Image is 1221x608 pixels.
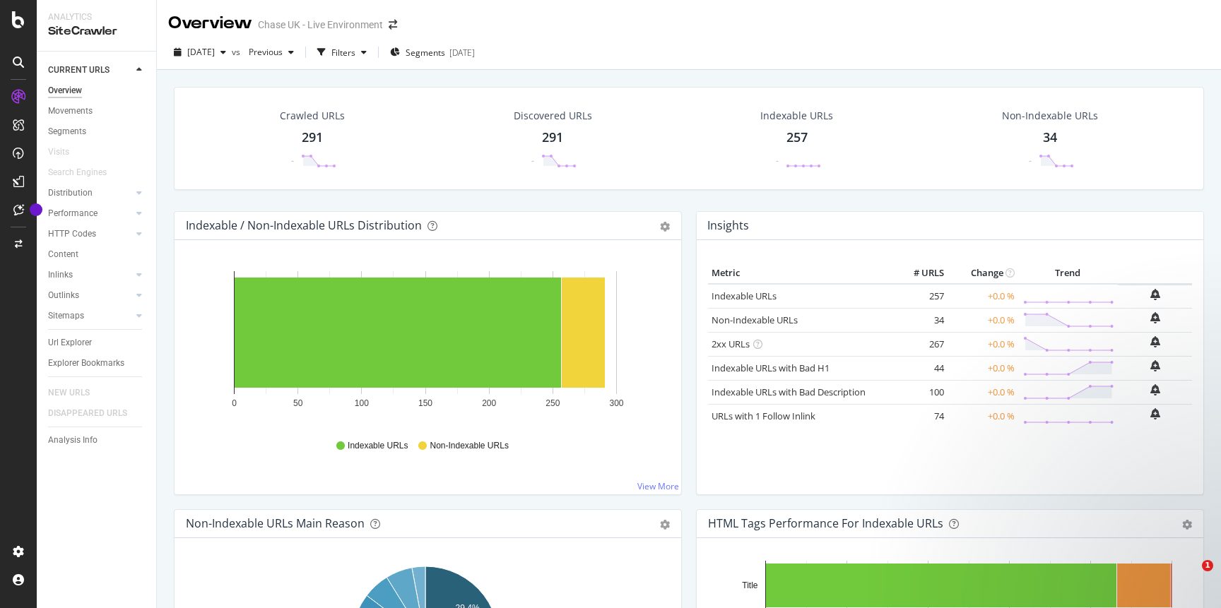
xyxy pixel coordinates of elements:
div: Crawled URLs [280,109,345,123]
div: Segments [48,124,86,139]
div: Explorer Bookmarks [48,356,124,371]
a: Indexable URLs with Bad H1 [712,362,830,374]
th: Trend [1018,263,1118,284]
a: View More [637,480,679,492]
span: 1 [1202,560,1213,571]
div: bell-plus [1150,384,1160,395]
div: Overview [168,11,252,35]
a: HTTP Codes [48,227,132,242]
text: 300 [609,398,623,408]
div: Discovered URLs [514,109,592,123]
div: - [1029,155,1032,167]
td: 74 [891,404,948,428]
div: - [291,155,294,167]
div: bell-plus [1150,360,1160,371]
div: Indexable URLs [760,109,833,123]
div: Visits [48,145,69,160]
div: NEW URLS [48,386,90,400]
div: Non-Indexable URLs [1002,109,1098,123]
div: Filters [331,47,355,59]
div: Inlinks [48,268,73,282]
a: NEW URLS [48,386,104,400]
div: - [776,155,779,167]
span: 2025 Sep. 1st [187,46,215,58]
td: 267 [891,332,948,356]
a: Url Explorer [48,335,146,350]
div: Analytics [48,11,145,23]
td: 100 [891,380,948,404]
div: Movements [48,104,93,119]
a: Non-Indexable URLs [712,314,798,326]
td: +0.0 % [948,380,1018,404]
a: URLs with 1 Follow Inlink [712,410,815,422]
div: Url Explorer [48,335,92,350]
h4: Insights [707,216,749,235]
a: Outlinks [48,288,132,303]
div: 291 [302,129,323,147]
a: Analysis Info [48,433,146,448]
div: HTTP Codes [48,227,96,242]
div: Content [48,247,78,262]
a: Indexable URLs with Bad Description [712,386,866,398]
button: Previous [243,41,300,64]
a: 2xx URLs [712,338,750,350]
div: arrow-right-arrow-left [389,20,397,30]
a: Performance [48,206,132,221]
text: 150 [418,398,432,408]
a: Movements [48,104,146,119]
div: Sitemaps [48,309,84,323]
div: Analysis Info [48,433,98,448]
div: Indexable / Non-Indexable URLs Distribution [186,218,422,232]
a: Inlinks [48,268,132,282]
text: 0 [232,398,237,408]
span: vs [232,46,243,58]
div: HTML Tags Performance for Indexable URLs [708,516,943,530]
div: 257 [786,129,808,147]
td: +0.0 % [948,308,1018,332]
div: [DATE] [449,47,475,59]
div: Distribution [48,186,93,201]
a: Distribution [48,186,132,201]
div: 34 [1043,129,1057,147]
div: Non-Indexable URLs Main Reason [186,516,365,530]
div: 291 [542,129,563,147]
th: Change [948,263,1018,284]
th: Metric [708,263,891,284]
td: 257 [891,284,948,309]
a: Indexable URLs [712,290,777,302]
text: 200 [482,398,496,408]
th: # URLS [891,263,948,284]
a: Segments [48,124,146,139]
text: 100 [355,398,369,408]
div: Tooltip anchor [30,203,42,216]
text: 250 [545,398,560,408]
span: Indexable URLs [348,440,408,452]
td: +0.0 % [948,356,1018,380]
td: +0.0 % [948,332,1018,356]
div: gear [660,520,670,530]
td: +0.0 % [948,404,1018,428]
a: Sitemaps [48,309,132,323]
a: Overview [48,83,146,98]
a: Search Engines [48,165,121,180]
td: 44 [891,356,948,380]
div: bell-plus [1150,289,1160,300]
text: 50 [293,398,303,408]
div: bell-plus [1150,312,1160,323]
span: Non-Indexable URLs [430,440,508,452]
div: bell-plus [1150,336,1160,347]
div: SiteCrawler [48,23,145,40]
svg: A chart. [186,263,665,427]
button: [DATE] [168,41,232,64]
div: CURRENT URLS [48,63,110,78]
a: Explorer Bookmarks [48,356,146,371]
button: Filters [312,41,372,64]
div: - [531,155,534,167]
span: Segments [406,47,445,59]
td: +0.0 % [948,284,1018,309]
div: Overview [48,83,82,98]
button: Segments[DATE] [384,41,480,64]
a: CURRENT URLS [48,63,132,78]
div: bell-plus [1150,408,1160,419]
